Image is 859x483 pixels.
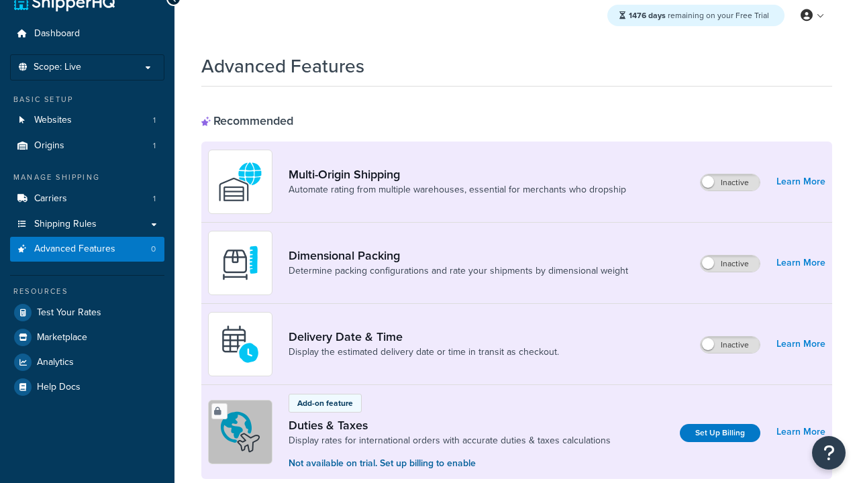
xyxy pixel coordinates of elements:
[10,172,164,183] div: Manage Shipping
[34,244,115,255] span: Advanced Features
[37,357,74,368] span: Analytics
[776,335,825,354] a: Learn More
[34,219,97,230] span: Shipping Rules
[201,53,364,79] h1: Advanced Features
[297,397,353,409] p: Add-on feature
[34,193,67,205] span: Carriers
[10,133,164,158] a: Origins1
[10,212,164,237] a: Shipping Rules
[10,286,164,297] div: Resources
[776,172,825,191] a: Learn More
[217,239,264,286] img: DTVBYsAAAAAASUVORK5CYII=
[153,193,156,205] span: 1
[289,456,611,471] p: Not available on trial. Set up billing to enable
[153,115,156,126] span: 1
[10,186,164,211] a: Carriers1
[217,158,264,205] img: WatD5o0RtDAAAAAElFTkSuQmCC
[34,28,80,40] span: Dashboard
[289,345,559,359] a: Display the estimated delivery date or time in transit as checkout.
[701,337,760,353] label: Inactive
[289,418,611,433] a: Duties & Taxes
[217,321,264,368] img: gfkeb5ejjkALwAAAABJRU5ErkJggg==
[289,329,559,344] a: Delivery Date & Time
[680,424,760,442] a: Set Up Billing
[10,301,164,325] a: Test Your Rates
[776,423,825,441] a: Learn More
[10,375,164,399] a: Help Docs
[10,237,164,262] li: Advanced Features
[289,167,626,182] a: Multi-Origin Shipping
[289,183,626,197] a: Automate rating from multiple warehouses, essential for merchants who dropship
[10,186,164,211] li: Carriers
[10,133,164,158] li: Origins
[37,307,101,319] span: Test Your Rates
[10,108,164,133] li: Websites
[10,94,164,105] div: Basic Setup
[34,115,72,126] span: Websites
[153,140,156,152] span: 1
[289,248,628,263] a: Dimensional Packing
[151,244,156,255] span: 0
[701,174,760,191] label: Inactive
[629,9,769,21] span: remaining on your Free Trial
[37,332,87,343] span: Marketplace
[776,254,825,272] a: Learn More
[701,256,760,272] label: Inactive
[201,113,293,128] div: Recommended
[37,382,81,393] span: Help Docs
[289,434,611,447] a: Display rates for international orders with accurate duties & taxes calculations
[10,325,164,350] a: Marketplace
[629,9,666,21] strong: 1476 days
[289,264,628,278] a: Determine packing configurations and rate your shipments by dimensional weight
[34,62,81,73] span: Scope: Live
[10,21,164,46] a: Dashboard
[10,108,164,133] a: Websites1
[10,350,164,374] a: Analytics
[10,237,164,262] a: Advanced Features0
[34,140,64,152] span: Origins
[812,436,846,470] button: Open Resource Center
